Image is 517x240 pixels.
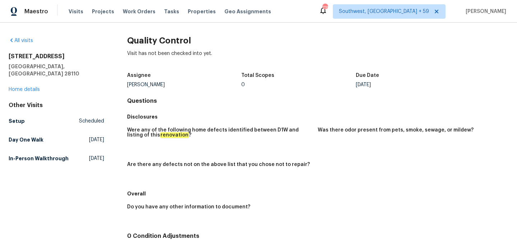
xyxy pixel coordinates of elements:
[127,204,250,209] h5: Do you have any other information to document?
[127,162,310,167] h5: Are there any defects not on the above list that you chose not to repair?
[127,128,312,138] h5: Were any of the following home defects identified between D1W and listing of this ?
[9,155,69,162] h5: In-Person Walkthrough
[127,82,242,87] div: [PERSON_NAME]
[89,155,104,162] span: [DATE]
[339,8,429,15] span: Southwest, [GEOGRAPHIC_DATA] + 59
[127,50,508,69] div: Visit has not been checked into yet.
[9,102,104,109] div: Other Visits
[123,8,155,15] span: Work Orders
[9,87,40,92] a: Home details
[127,232,508,240] h4: 0 Condition Adjustments
[188,8,216,15] span: Properties
[9,115,104,128] a: SetupScheduled
[318,128,474,133] h5: Was there odor present from pets, smoke, sewage, or mildew?
[241,82,356,87] div: 0
[9,53,104,60] h2: [STREET_ADDRESS]
[127,190,508,197] h5: Overall
[9,63,104,77] h5: [GEOGRAPHIC_DATA], [GEOGRAPHIC_DATA] 28110
[9,152,104,165] a: In-Person Walkthrough[DATE]
[160,132,189,138] em: renovation
[127,37,508,44] h2: Quality Control
[79,117,104,125] span: Scheduled
[92,8,114,15] span: Projects
[9,38,33,43] a: All visits
[463,8,506,15] span: [PERSON_NAME]
[356,82,470,87] div: [DATE]
[127,113,508,120] h5: Disclosures
[69,8,83,15] span: Visits
[9,136,43,143] h5: Day One Walk
[89,136,104,143] span: [DATE]
[9,133,104,146] a: Day One Walk[DATE]
[164,9,179,14] span: Tasks
[9,117,25,125] h5: Setup
[24,8,48,15] span: Maestro
[127,97,508,105] h4: Questions
[322,4,327,11] div: 735
[356,73,379,78] h5: Due Date
[241,73,274,78] h5: Total Scopes
[127,73,151,78] h5: Assignee
[224,8,271,15] span: Geo Assignments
